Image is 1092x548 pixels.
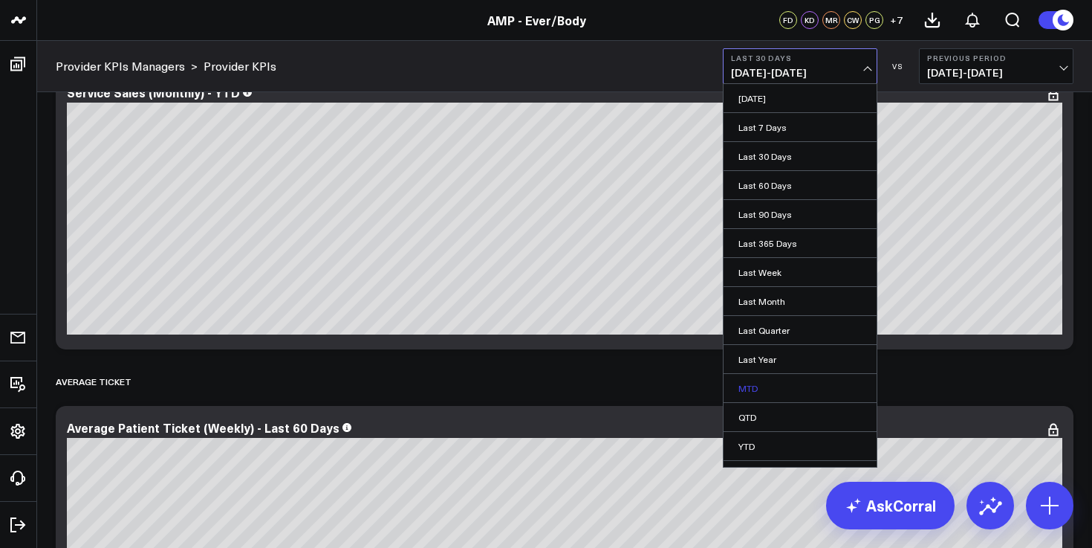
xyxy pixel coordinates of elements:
div: CW [844,11,862,29]
div: PG [865,11,883,29]
div: > [56,58,198,74]
b: Previous Period [927,54,1065,62]
b: Last 30 Days [731,54,869,62]
a: Last Month [724,287,877,315]
div: VS [885,62,911,71]
span: [DATE] - [DATE] [927,67,1065,79]
button: Previous Period[DATE]-[DATE] [919,48,1073,84]
a: QTD [724,403,877,431]
span: + 7 [890,15,903,25]
div: AVERAGE TICKET [56,364,131,399]
a: Last Week [724,258,877,286]
a: Last Year [724,345,877,373]
a: Last 365 Days [724,229,877,257]
a: Provider KPIs Managers [56,58,185,74]
a: YTD [724,432,877,460]
a: Last 90 Days [724,200,877,228]
a: MTD [724,374,877,402]
div: Average Patient Ticket (Weekly) - Last 60 Days [67,419,339,436]
span: [DATE] - [DATE] [731,67,869,79]
button: +7 [887,11,905,29]
a: [DATE] [724,84,877,112]
a: Last 30 Days [724,142,877,170]
div: MR [822,11,840,29]
a: Last Quarter [724,316,877,344]
a: Last 60 Days [724,171,877,199]
a: Last 7 Days [724,113,877,141]
a: AMP - Ever/Body [487,12,586,28]
a: Provider KPIs [204,58,276,74]
div: Service Sales (Monthly) - YTD [67,84,240,100]
div: FD [779,11,797,29]
button: Last 30 Days[DATE]-[DATE] [723,48,877,84]
a: AskCorral [826,482,955,529]
a: Custom Dates [724,461,877,489]
div: KD [801,11,819,29]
